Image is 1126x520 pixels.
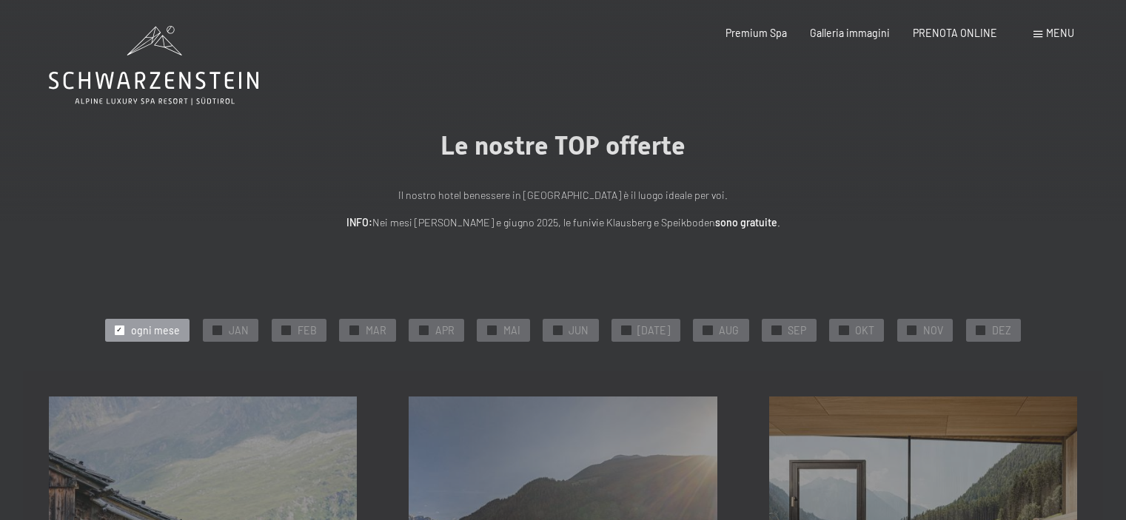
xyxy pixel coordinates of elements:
span: OKT [855,323,874,338]
span: ✓ [351,325,357,334]
span: SEP [788,323,806,338]
span: MAR [366,323,386,338]
span: NOV [923,323,943,338]
strong: sono gratuite [715,216,777,229]
span: ✓ [841,325,847,334]
span: [DATE] [637,323,670,338]
span: ✓ [774,325,780,334]
span: ✓ [554,325,560,334]
a: Galleria immagini [810,27,890,39]
span: JAN [229,323,249,338]
span: ✓ [116,325,122,334]
p: Il nostro hotel benessere in [GEOGRAPHIC_DATA] è il luogo ideale per voi. [238,187,889,204]
span: ✓ [978,325,984,334]
span: ✓ [420,325,426,334]
span: APR [435,323,455,338]
span: ✓ [705,325,711,334]
span: ✓ [214,325,220,334]
span: MAI [503,323,520,338]
span: ✓ [489,325,495,334]
a: Premium Spa [725,27,787,39]
span: AUG [719,323,739,338]
strong: INFO: [346,216,372,229]
span: FEB [298,323,317,338]
span: DEZ [992,323,1011,338]
span: JUN [569,323,589,338]
span: Menu [1046,27,1074,39]
span: ✓ [909,325,915,334]
span: Le nostre TOP offerte [440,130,686,161]
span: ✓ [623,325,629,334]
a: PRENOTA ONLINE [913,27,997,39]
span: ✓ [283,325,289,334]
span: ogni mese [131,323,180,338]
p: Nei mesi [PERSON_NAME] e giugno 2025, le funivie Klausberg e Speikboden . [238,215,889,232]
